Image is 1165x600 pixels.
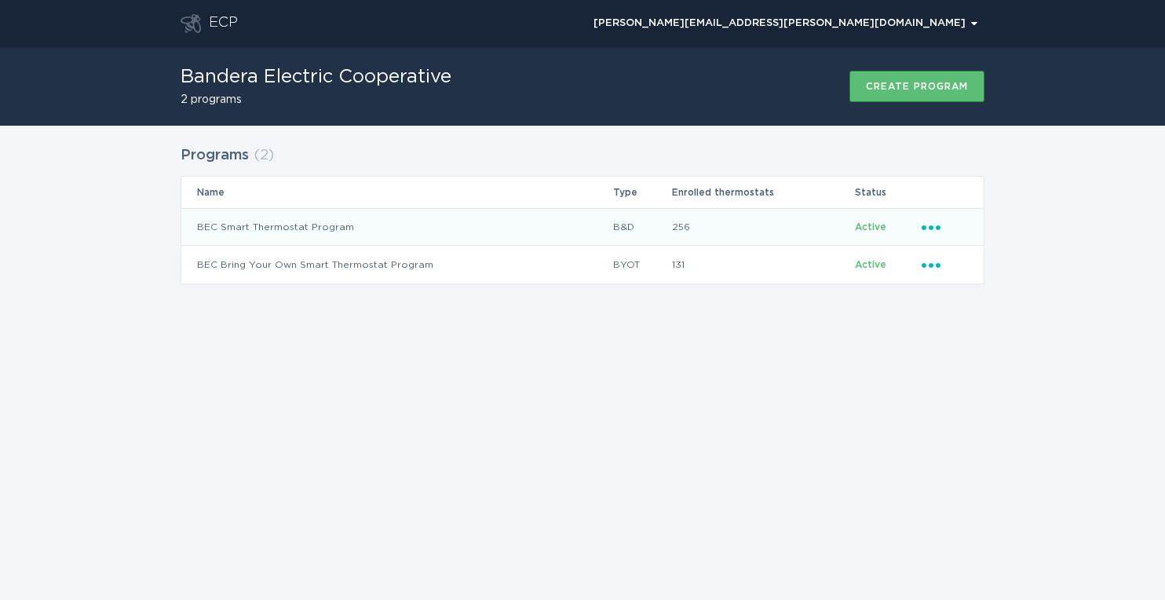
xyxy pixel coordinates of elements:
tr: f33ceaee3fcb4cf7af107bc98b93423d [181,208,984,246]
td: BYOT [612,246,671,284]
span: ( 2 ) [254,148,274,163]
h2: Programs [181,141,249,170]
div: [PERSON_NAME][EMAIL_ADDRESS][PERSON_NAME][DOMAIN_NAME] [593,19,977,28]
td: 256 [671,208,855,246]
h1: Bandera Electric Cooperative [181,68,451,86]
div: ECP [209,14,238,33]
div: Popover menu [586,12,984,35]
tr: ae16546651324272bfc7927687d2fa4e [181,246,984,284]
th: Name [181,177,612,208]
button: Open user account details [586,12,984,35]
td: 131 [671,246,855,284]
td: BEC Bring Your Own Smart Thermostat Program [181,246,612,284]
td: B&D [612,208,671,246]
th: Type [612,177,671,208]
h2: 2 programs [181,94,451,105]
th: Enrolled thermostats [671,177,855,208]
td: BEC Smart Thermostat Program [181,208,612,246]
button: Go to dashboard [181,14,201,33]
tr: Table Headers [181,177,984,208]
